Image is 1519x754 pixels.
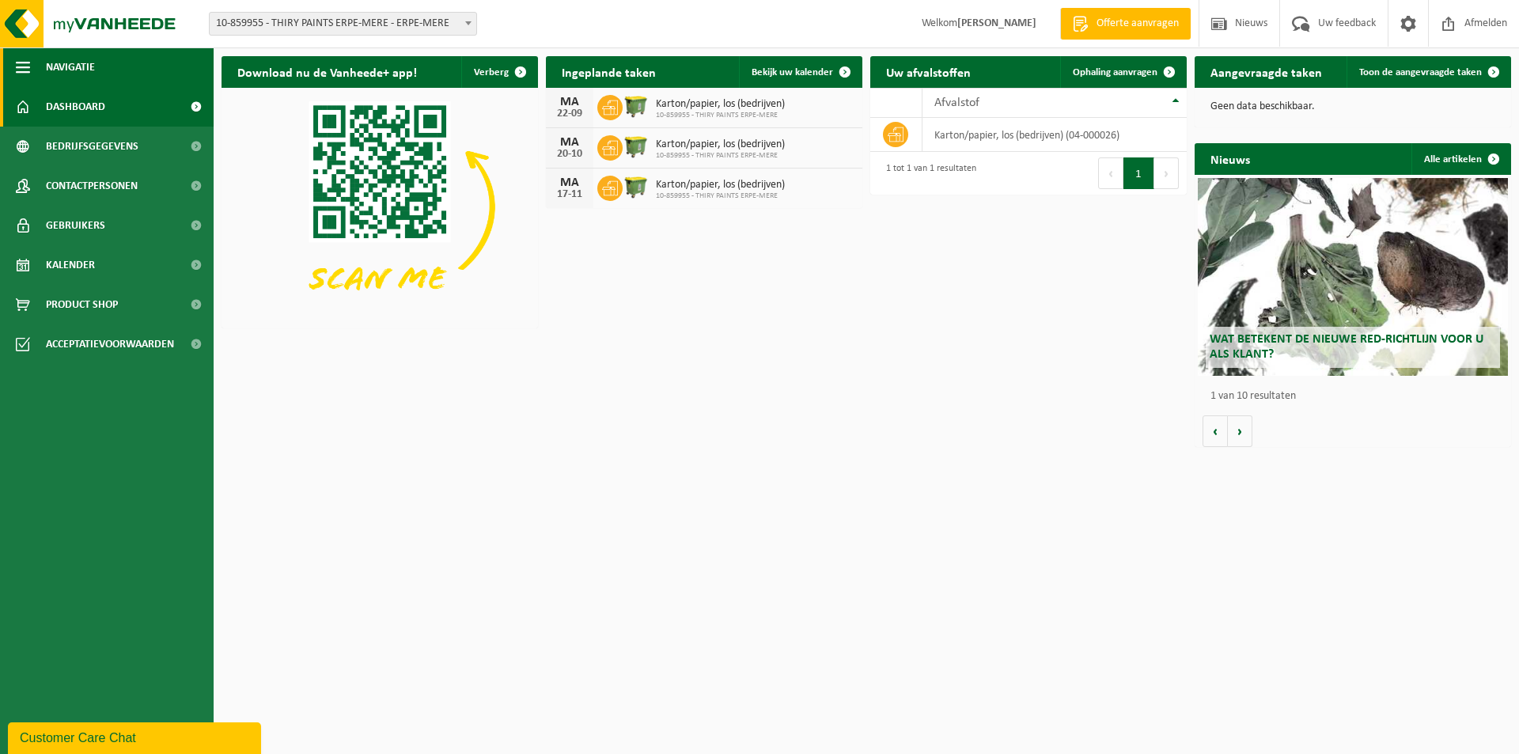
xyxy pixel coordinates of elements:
[1228,415,1252,447] button: Volgende
[46,206,105,245] span: Gebruikers
[878,156,976,191] div: 1 tot 1 van 1 resultaten
[656,151,785,161] span: 10-859955 - THIRY PAINTS ERPE-MERE
[46,166,138,206] span: Contactpersonen
[656,179,785,191] span: Karton/papier, los (bedrijven)
[934,97,979,109] span: Afvalstof
[546,56,672,87] h2: Ingeplande taken
[8,719,264,754] iframe: chat widget
[1359,67,1482,78] span: Toon de aangevraagde taken
[554,96,585,108] div: MA
[1098,157,1123,189] button: Previous
[554,108,585,119] div: 22-09
[46,127,138,166] span: Bedrijfsgegevens
[1203,415,1228,447] button: Vorige
[554,189,585,200] div: 17-11
[46,285,118,324] span: Product Shop
[46,324,174,364] span: Acceptatievoorwaarden
[46,87,105,127] span: Dashboard
[222,88,538,325] img: Download de VHEPlus App
[1198,178,1508,376] a: Wat betekent de nieuwe RED-richtlijn voor u als klant?
[1093,16,1183,32] span: Offerte aanvragen
[209,12,477,36] span: 10-859955 - THIRY PAINTS ERPE-MERE - ERPE-MERE
[222,56,433,87] h2: Download nu de Vanheede+ app!
[957,17,1036,29] strong: [PERSON_NAME]
[922,118,1187,152] td: karton/papier, los (bedrijven) (04-000026)
[739,56,861,88] a: Bekijk uw kalender
[1123,157,1154,189] button: 1
[623,133,650,160] img: WB-1100-HPE-GN-50
[1411,143,1510,175] a: Alle artikelen
[474,67,509,78] span: Verberg
[656,138,785,151] span: Karton/papier, los (bedrijven)
[46,245,95,285] span: Kalender
[1210,101,1495,112] p: Geen data beschikbaar.
[1060,56,1185,88] a: Ophaling aanvragen
[554,176,585,189] div: MA
[656,111,785,120] span: 10-859955 - THIRY PAINTS ERPE-MERE
[1154,157,1179,189] button: Next
[1195,143,1266,174] h2: Nieuws
[1073,67,1157,78] span: Ophaling aanvragen
[1210,391,1503,402] p: 1 van 10 resultaten
[1347,56,1510,88] a: Toon de aangevraagde taken
[554,149,585,160] div: 20-10
[46,47,95,87] span: Navigatie
[1195,56,1338,87] h2: Aangevraagde taken
[752,67,833,78] span: Bekijk uw kalender
[656,191,785,201] span: 10-859955 - THIRY PAINTS ERPE-MERE
[1210,333,1483,361] span: Wat betekent de nieuwe RED-richtlijn voor u als klant?
[870,56,987,87] h2: Uw afvalstoffen
[656,98,785,111] span: Karton/papier, los (bedrijven)
[554,136,585,149] div: MA
[210,13,476,35] span: 10-859955 - THIRY PAINTS ERPE-MERE - ERPE-MERE
[461,56,536,88] button: Verberg
[623,173,650,200] img: WB-1100-HPE-GN-50
[1060,8,1191,40] a: Offerte aanvragen
[623,93,650,119] img: WB-1100-HPE-GN-50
